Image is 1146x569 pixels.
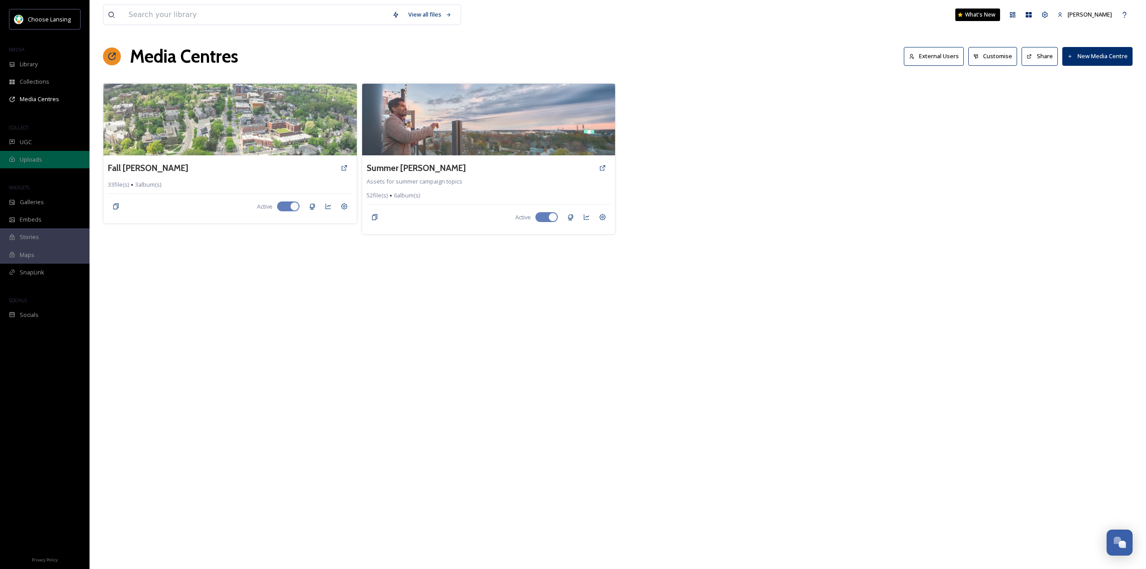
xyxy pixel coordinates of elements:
[9,124,28,131] span: COLLECT
[20,311,38,319] span: Socials
[103,84,357,155] img: michiganstateu-3696710.jpg
[32,557,58,563] span: Privacy Policy
[108,162,188,175] a: Fall [PERSON_NAME]
[955,9,1000,21] a: What's New
[404,6,456,23] a: View all files
[124,5,388,25] input: Search your library
[20,138,32,146] span: UGC
[28,15,71,23] span: Choose Lansing
[20,95,59,103] span: Media Centres
[515,213,531,222] span: Active
[367,177,462,185] span: Assets for summer campaign topics
[20,233,39,241] span: Stories
[9,297,27,304] span: SOCIALS
[20,77,49,86] span: Collections
[20,198,44,206] span: Galleries
[20,268,44,277] span: SnapLink
[32,554,58,565] a: Privacy Policy
[20,155,42,164] span: Uploads
[14,15,23,24] img: logo.jpeg
[130,43,238,70] h1: Media Centres
[20,251,34,259] span: Maps
[968,47,1018,65] button: Customise
[20,60,38,68] span: Library
[9,46,25,53] span: MEDIA
[1107,530,1133,556] button: Open Chat
[362,84,616,155] img: CVB_CL_The%20Graduate%20Hotel_credit%20Tom%20Gennara-383.jpg
[1022,47,1058,65] button: Share
[904,47,964,65] button: External Users
[968,47,1022,65] a: Customise
[367,162,466,175] a: Summer [PERSON_NAME]
[1053,6,1116,23] a: [PERSON_NAME]
[1068,10,1112,18] span: [PERSON_NAME]
[9,184,30,191] span: WIDGETS
[20,215,42,224] span: Embeds
[135,180,161,189] span: 3 album(s)
[367,191,388,200] span: 52 file(s)
[904,47,968,65] a: External Users
[394,191,420,200] span: 6 album(s)
[257,202,273,211] span: Active
[108,180,129,189] span: 33 file(s)
[1062,47,1133,65] button: New Media Centre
